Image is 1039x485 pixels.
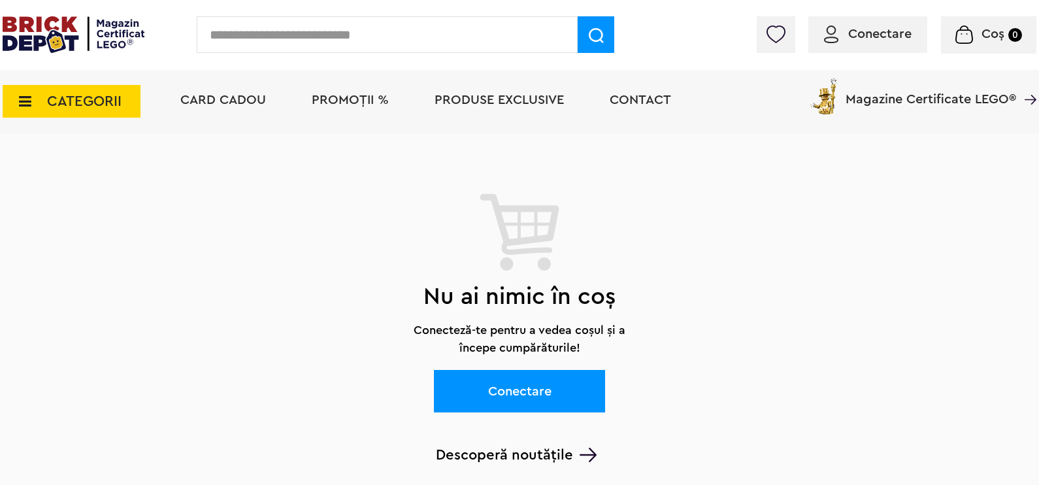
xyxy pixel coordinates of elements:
[3,272,1036,322] h2: Nu ai nimic în coș
[610,93,671,107] a: Contact
[435,93,564,107] a: Produse exclusive
[1016,76,1036,89] a: Magazine Certificate LEGO®
[848,27,912,41] span: Conectare
[180,93,266,107] a: Card Cadou
[3,446,1030,463] a: Descoperă noutățile
[981,27,1004,41] span: Coș
[434,370,605,412] a: Conectare
[824,27,912,41] a: Conectare
[846,76,1016,106] span: Magazine Certificate LEGO®
[401,322,638,357] p: Conecteză-te pentru a vedea coșul și a începe cumpărăturile!
[312,93,389,107] a: PROMOȚII %
[580,448,597,462] img: Arrow%20-%20Down.svg
[1008,28,1022,42] small: 0
[47,94,122,109] span: CATEGORII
